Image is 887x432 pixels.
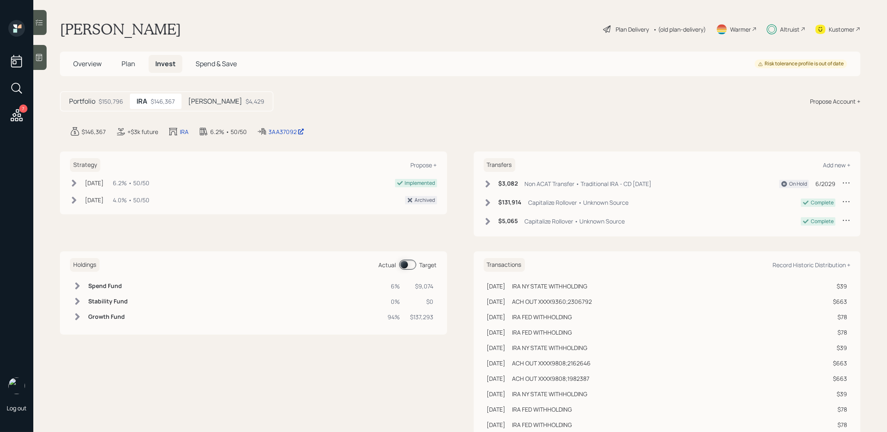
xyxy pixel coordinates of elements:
[780,25,800,34] div: Altruist
[512,374,590,383] div: ACH OUT XXXX9808;1982387
[512,343,588,352] div: IRA NY STATE WITHHOLDING
[512,313,572,321] div: IRA FED WITHHOLDING
[512,405,572,414] div: IRA FED WITHHOLDING
[85,196,104,204] div: [DATE]
[512,390,588,398] div: IRA NY STATE WITHHOLDING
[388,282,400,290] div: 6%
[512,359,591,367] div: ACH OUT XXXX9808;2162646
[833,282,847,290] div: $39
[525,179,652,188] div: Non ACAT Transfer • Traditional IRA - CD [DATE]
[127,127,158,136] div: +$3k future
[487,313,506,321] div: [DATE]
[823,161,850,169] div: Add new +
[410,313,434,321] div: $137,293
[405,179,435,187] div: Implemented
[487,390,506,398] div: [DATE]
[487,359,506,367] div: [DATE]
[833,313,847,321] div: $78
[829,25,855,34] div: Kustomer
[88,298,128,305] h6: Stability Fund
[487,282,506,290] div: [DATE]
[487,405,506,414] div: [DATE]
[113,179,149,187] div: 6.2% • 50/50
[833,359,847,367] div: $663
[82,127,106,136] div: $146,367
[789,180,807,188] div: On Hold
[833,405,847,414] div: $78
[196,59,237,68] span: Spend & Save
[487,328,506,337] div: [DATE]
[122,59,135,68] span: Plan
[73,59,102,68] span: Overview
[487,374,506,383] div: [DATE]
[85,179,104,187] div: [DATE]
[730,25,751,34] div: Warmer
[833,420,847,429] div: $78
[151,97,175,106] div: $146,367
[8,377,25,394] img: treva-nostdahl-headshot.png
[388,313,400,321] div: 94%
[113,196,149,204] div: 4.0% • 50/50
[499,218,518,225] h6: $5,065
[137,97,147,105] h5: IRA
[833,343,847,352] div: $39
[833,390,847,398] div: $39
[487,297,506,306] div: [DATE]
[88,313,128,320] h6: Growth Fund
[69,97,95,105] h5: Portfolio
[188,97,242,105] h5: [PERSON_NAME]
[410,297,434,306] div: $0
[70,158,100,172] h6: Strategy
[815,179,835,188] div: 6/2029
[653,25,706,34] div: • (old plan-delivery)
[388,297,400,306] div: 0%
[833,374,847,383] div: $663
[246,97,264,106] div: $4,429
[499,199,522,206] h6: $131,914
[19,104,27,113] div: 7
[99,97,123,106] div: $150,796
[484,258,525,272] h6: Transactions
[529,198,629,207] div: Capitalize Rollover • Unknown Source
[420,261,437,269] div: Target
[512,328,572,337] div: IRA FED WITHHOLDING
[487,420,506,429] div: [DATE]
[810,97,860,106] div: Propose Account +
[512,282,588,290] div: IRA NY STATE WITHHOLDING
[833,328,847,337] div: $78
[210,127,247,136] div: 6.2% • 50/50
[512,297,592,306] div: ACH OUT XXXX9360;2306792
[415,196,435,204] div: Archived
[616,25,649,34] div: Plan Delivery
[487,343,506,352] div: [DATE]
[773,261,850,269] div: Record Historic Distribution +
[268,127,304,136] div: 3AA37092
[833,297,847,306] div: $663
[88,283,128,290] h6: Spend Fund
[410,282,434,290] div: $9,074
[70,258,99,272] h6: Holdings
[411,161,437,169] div: Propose +
[811,199,834,206] div: Complete
[180,127,189,136] div: IRA
[499,180,518,187] h6: $3,082
[811,218,834,225] div: Complete
[512,420,572,429] div: IRA FED WITHHOLDING
[155,59,176,68] span: Invest
[60,20,181,38] h1: [PERSON_NAME]
[7,404,27,412] div: Log out
[525,217,625,226] div: Capitalize Rollover • Unknown Source
[379,261,396,269] div: Actual
[484,158,515,172] h6: Transfers
[758,60,844,67] div: Risk tolerance profile is out of date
